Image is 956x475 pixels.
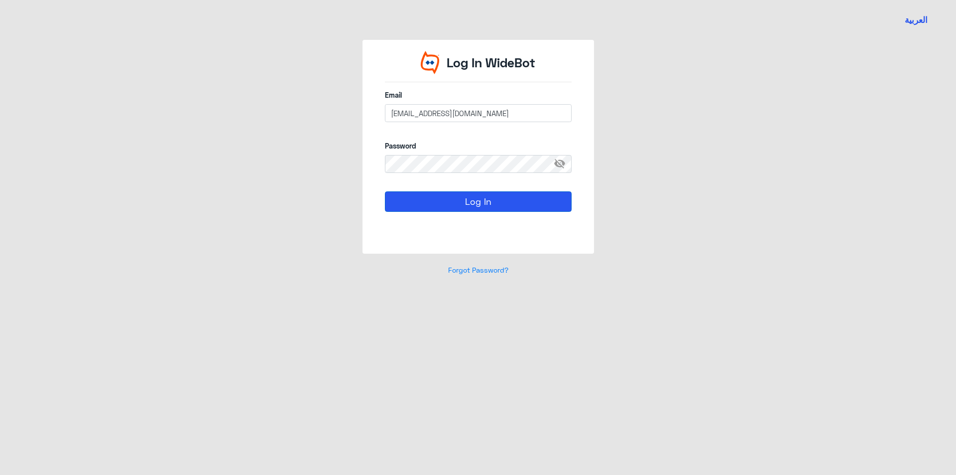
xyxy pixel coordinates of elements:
[905,14,928,26] button: العربية
[554,155,572,173] span: visibility_off
[385,90,572,100] label: Email
[385,141,572,151] label: Password
[421,51,440,74] img: Widebot Logo
[447,53,535,72] p: Log In WideBot
[448,266,508,274] a: Forgot Password?
[385,104,572,122] input: Enter your email here...
[385,191,572,211] button: Log In
[899,7,934,32] a: Switch language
